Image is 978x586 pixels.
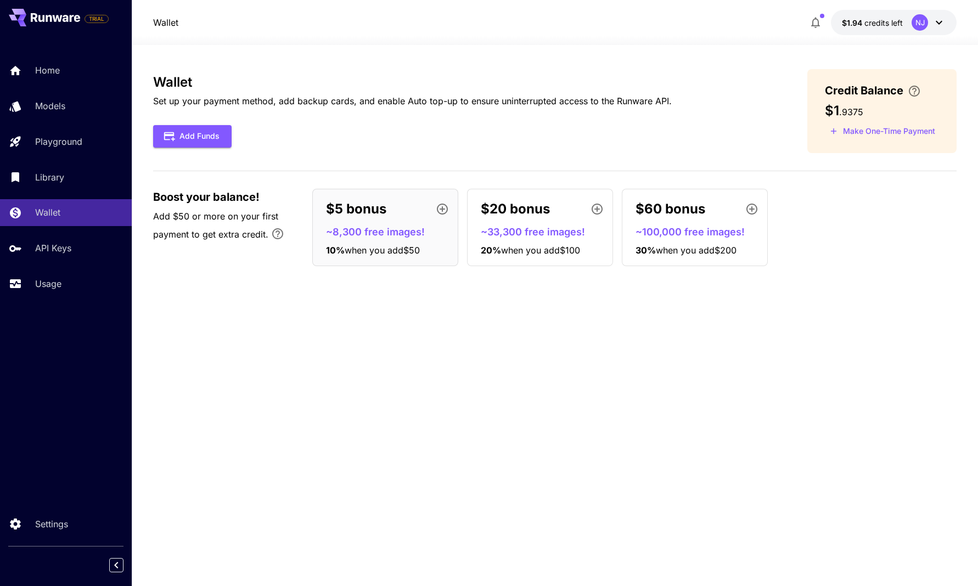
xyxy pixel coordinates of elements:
[153,75,672,90] h3: Wallet
[864,18,903,27] span: credits left
[153,16,178,29] nav: breadcrumb
[636,199,705,219] p: $60 bonus
[345,245,420,256] span: when you add $50
[501,245,580,256] span: when you add $100
[656,245,737,256] span: when you add $200
[85,15,108,23] span: TRIAL
[117,555,132,575] div: Collapse sidebar
[267,223,289,245] button: Bonus applies only to your first payment, up to 30% on the first $1,000.
[839,106,863,117] span: . 9375
[825,103,839,119] span: $1
[636,245,656,256] span: 30 %
[912,14,928,31] div: NJ
[481,199,550,219] p: $20 bonus
[903,84,925,98] button: Enter your card details and choose an Auto top-up amount to avoid service interruptions. We'll au...
[825,123,940,140] button: Make a one-time, non-recurring payment
[35,241,71,255] p: API Keys
[842,18,864,27] span: $1.94
[35,171,64,184] p: Library
[326,245,345,256] span: 10 %
[35,206,60,219] p: Wallet
[35,517,68,531] p: Settings
[481,245,501,256] span: 20 %
[481,224,608,239] p: ~33,300 free images!
[85,12,109,25] span: Add your payment card to enable full platform functionality.
[326,199,386,219] p: $5 bonus
[153,16,178,29] a: Wallet
[636,224,763,239] p: ~100,000 free images!
[35,135,82,148] p: Playground
[153,94,672,108] p: Set up your payment method, add backup cards, and enable Auto top-up to ensure uninterrupted acce...
[842,17,903,29] div: $1.9375
[825,82,903,99] span: Credit Balance
[35,277,61,290] p: Usage
[326,224,453,239] p: ~8,300 free images!
[35,99,65,112] p: Models
[109,558,123,572] button: Collapse sidebar
[153,211,278,240] span: Add $50 or more on your first payment to get extra credit.
[153,125,232,148] button: Add Funds
[831,10,957,35] button: $1.9375NJ
[153,189,260,205] span: Boost your balance!
[35,64,60,77] p: Home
